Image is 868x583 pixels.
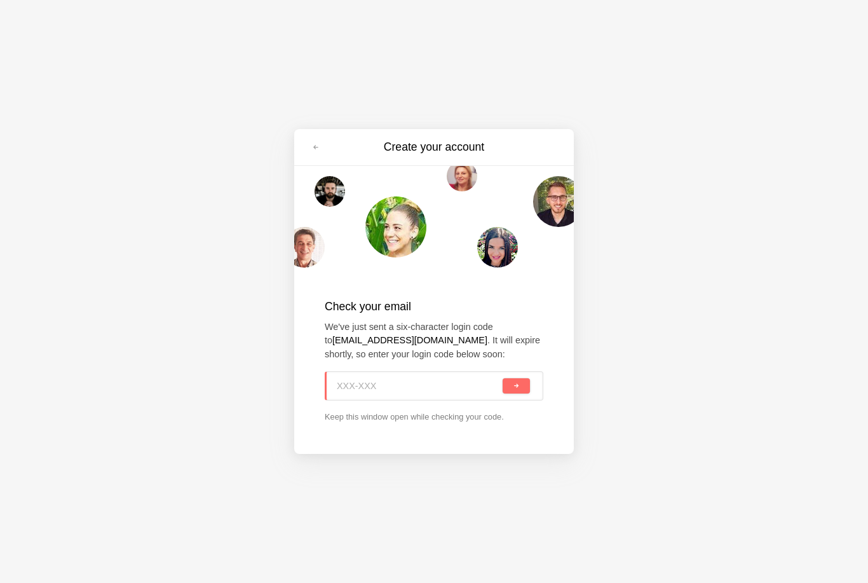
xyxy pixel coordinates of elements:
p: We've just sent a six-character login code to . It will expire shortly, so enter your login code ... [325,320,543,362]
input: XXX-XXX [337,372,500,400]
h2: Check your email [325,298,543,315]
h3: Create your account [327,139,541,155]
strong: [EMAIL_ADDRESS][DOMAIN_NAME] [332,335,487,345]
p: Keep this window open while checking your code. [325,411,543,423]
